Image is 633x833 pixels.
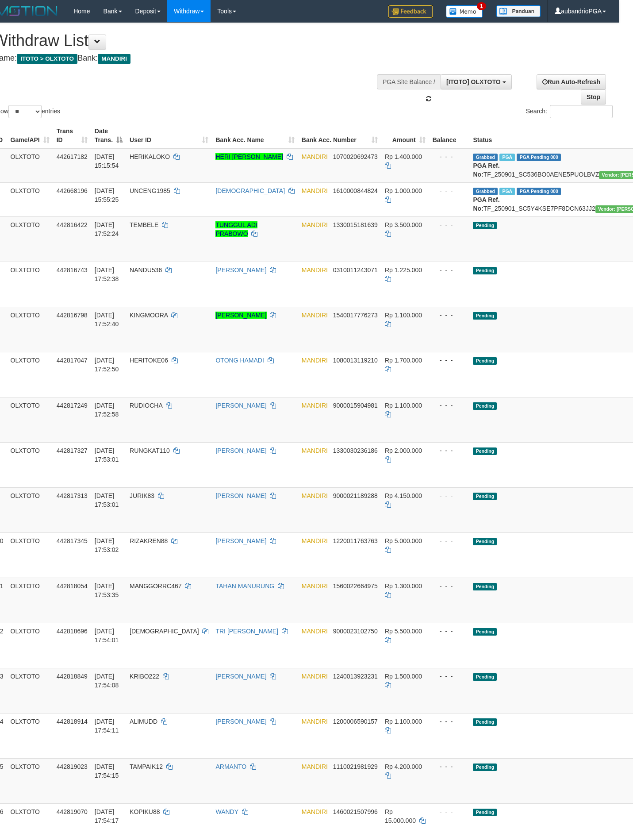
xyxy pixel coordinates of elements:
[57,718,88,725] span: 442818914
[473,196,499,212] b: PGA Ref. No:
[95,187,119,203] span: [DATE] 15:55:25
[473,447,497,455] span: Pending
[7,262,53,307] td: OLXTOTO
[7,668,53,713] td: OLXTOTO
[381,123,429,148] th: Amount: activate to sort column ascending
[212,123,298,148] th: Bank Acc. Name: activate to sort column ascending
[57,402,88,409] span: 442817249
[302,628,328,635] span: MANDIRI
[57,447,88,454] span: 442817327
[433,152,466,161] div: - - -
[473,538,497,545] span: Pending
[385,187,422,194] span: Rp 1.000.000
[333,221,378,228] span: Copy 1330015181639 to clipboard
[473,222,497,229] span: Pending
[95,402,119,418] span: [DATE] 17:52:58
[130,312,168,319] span: KINGMOORA
[433,266,466,274] div: - - -
[95,718,119,734] span: [DATE] 17:54:11
[57,187,88,194] span: 442668196
[433,311,466,320] div: - - -
[473,718,497,726] span: Pending
[126,123,212,148] th: User ID: activate to sort column ascending
[7,397,53,442] td: OLXTOTO
[433,582,466,590] div: - - -
[473,267,497,274] span: Pending
[333,537,378,544] span: Copy 1220011763763 to clipboard
[333,266,378,274] span: Copy 0310011243071 to clipboard
[302,492,328,499] span: MANDIRI
[298,123,381,148] th: Bank Acc. Number: activate to sort column ascending
[385,312,422,319] span: Rp 1.100.000
[130,266,162,274] span: NANDU536
[302,312,328,319] span: MANDIRI
[57,763,88,770] span: 442819023
[496,5,541,17] img: panduan.png
[57,628,88,635] span: 442818696
[215,402,266,409] a: [PERSON_NAME]
[130,628,199,635] span: [DEMOGRAPHIC_DATA]
[302,447,328,454] span: MANDIRI
[57,153,88,160] span: 442617182
[91,123,126,148] th: Date Trans.: activate to sort column descending
[130,673,159,680] span: KRIBO222
[333,673,378,680] span: Copy 1240013923231 to clipboard
[385,718,422,725] span: Rp 1.100.000
[302,153,328,160] span: MANDIRI
[517,154,561,161] span: PGA Pending
[385,221,422,228] span: Rp 3.500.000
[215,718,266,725] a: [PERSON_NAME]
[433,536,466,545] div: - - -
[7,216,53,262] td: OLXTOTO
[95,357,119,373] span: [DATE] 17:52:50
[302,582,328,590] span: MANDIRI
[537,74,606,89] a: Run Auto-Refresh
[7,623,53,668] td: OLXTOTO
[385,582,422,590] span: Rp 1.300.000
[333,492,378,499] span: Copy 9000021189288 to clipboard
[7,148,53,183] td: OLXTOTO
[333,718,378,725] span: Copy 1200006590157 to clipboard
[473,402,497,410] span: Pending
[57,808,88,815] span: 442819070
[7,487,53,532] td: OLXTOTO
[130,537,168,544] span: RIZAKREN88
[333,447,378,454] span: Copy 1330030236186 to clipboard
[7,123,53,148] th: Game/API: activate to sort column ascending
[333,808,378,815] span: Copy 1460021507996 to clipboard
[385,153,422,160] span: Rp 1.400.000
[215,187,285,194] a: [DEMOGRAPHIC_DATA]
[385,447,422,454] span: Rp 2.000.000
[333,402,378,409] span: Copy 9000015904981 to clipboard
[433,356,466,365] div: - - -
[473,312,497,320] span: Pending
[215,312,266,319] a: [PERSON_NAME]
[95,312,119,328] span: [DATE] 17:52:40
[53,123,91,148] th: Trans ID: activate to sort column ascending
[57,312,88,319] span: 442816798
[130,357,168,364] span: HERITOKE06
[581,89,606,104] a: Stop
[333,153,378,160] span: Copy 1070020692473 to clipboard
[333,187,378,194] span: Copy 1610000844824 to clipboard
[215,582,274,590] a: TAHAN MANURUNG
[388,5,433,18] img: Feedback.jpg
[57,357,88,364] span: 442817047
[95,447,119,463] span: [DATE] 17:53:01
[473,673,497,681] span: Pending
[130,763,163,770] span: TAMPAIK12
[385,628,422,635] span: Rp 5.500.000
[333,312,378,319] span: Copy 1540017776273 to clipboard
[130,153,170,160] span: HERIKALOKO
[95,221,119,237] span: [DATE] 17:52:24
[433,762,466,771] div: - - -
[302,221,328,228] span: MANDIRI
[130,582,181,590] span: MANGGORRC467
[98,54,130,64] span: MANDIRI
[215,153,283,160] a: HERI [PERSON_NAME]
[215,808,238,815] a: WANDY
[377,74,441,89] div: PGA Site Balance /
[95,492,119,508] span: [DATE] 17:53:01
[499,154,515,161] span: Marked by aubandrioPGA
[7,758,53,803] td: OLXTOTO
